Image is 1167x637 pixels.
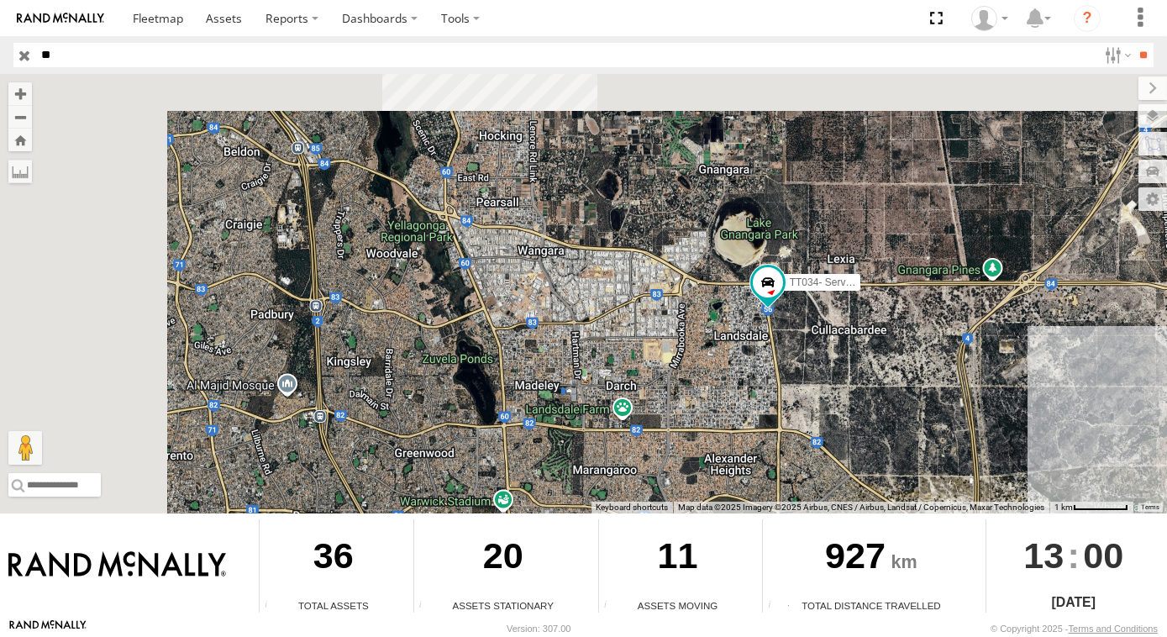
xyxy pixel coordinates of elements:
button: Keyboard shortcuts [596,502,668,513]
button: Drag Pegman onto the map to open Street View [8,431,42,465]
span: TT034- Service Truck (Cale) [789,276,916,287]
div: : [986,519,1161,592]
label: Map Settings [1138,187,1167,211]
i: ? [1074,5,1101,32]
span: 00 [1083,519,1123,592]
div: Total number of assets current in transit. [599,600,624,613]
div: Version: 307.00 [507,624,570,634]
a: Visit our Website [9,620,87,637]
div: Assets Stationary [414,598,592,613]
button: Zoom Home [8,129,32,151]
div: Total number of assets current stationary. [414,600,439,613]
span: 13 [1023,519,1064,592]
div: Jaydon Walker [965,6,1014,31]
div: 927 [763,519,979,598]
div: 36 [260,519,407,598]
label: Measure [8,160,32,183]
div: 11 [599,519,756,598]
div: 20 [414,519,592,598]
button: Zoom in [8,82,32,105]
button: Map Scale: 1 km per 62 pixels [1049,502,1133,513]
div: Total number of Enabled Assets [260,600,285,613]
img: Rand McNally [8,551,226,580]
button: Zoom out [8,105,32,129]
div: Total Distance Travelled [763,598,979,613]
div: Total distance travelled by all assets within specified date range and applied filters [763,600,788,613]
div: Total Assets [260,598,407,613]
div: [DATE] [986,592,1161,613]
a: Terms (opens in new tab) [1142,503,1159,510]
span: 1 km [1054,503,1073,512]
div: © Copyright 2025 - [991,624,1158,634]
span: Map data ©2025 Imagery ©2025 Airbus, CNES / Airbus, Landsat / Copernicus, Maxar Technologies [678,503,1044,512]
a: Terms and Conditions [1069,624,1158,634]
div: Assets Moving [599,598,756,613]
label: Search Filter Options [1098,43,1134,67]
img: rand-logo.svg [17,13,104,24]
